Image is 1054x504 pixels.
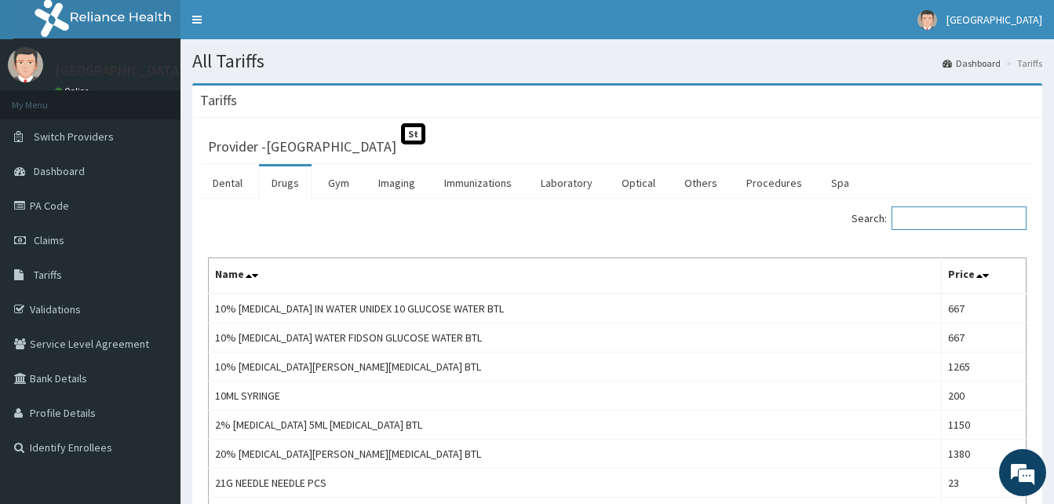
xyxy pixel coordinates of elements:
span: Tariffs [34,268,62,282]
div: Minimize live chat window [257,8,295,46]
th: Name [209,258,942,294]
td: 2% [MEDICAL_DATA] 5ML [MEDICAL_DATA] BTL [209,411,942,440]
td: 667 [941,294,1026,323]
p: [GEOGRAPHIC_DATA] [55,64,184,78]
span: Claims [34,233,64,247]
th: Price [941,258,1026,294]
input: Search: [892,206,1027,230]
h3: Tariffs [200,93,237,108]
span: Dashboard [34,164,85,178]
span: Switch Providers [34,130,114,144]
a: Spa [819,166,862,199]
a: Procedures [734,166,815,199]
img: User Image [917,10,937,30]
a: Laboratory [528,166,605,199]
td: 1150 [941,411,1026,440]
td: 667 [941,323,1026,352]
li: Tariffs [1002,57,1042,70]
a: Optical [609,166,668,199]
a: Immunizations [432,166,524,199]
textarea: Type your message and hit 'Enter' [8,337,299,392]
a: Online [55,86,93,97]
a: Others [672,166,730,199]
a: Imaging [366,166,428,199]
a: Dashboard [943,57,1001,70]
td: 10ML SYRINGE [209,382,942,411]
td: 20% [MEDICAL_DATA][PERSON_NAME][MEDICAL_DATA] BTL [209,440,942,469]
a: Drugs [259,166,312,199]
img: User Image [8,47,43,82]
span: We're online! [91,152,217,310]
img: d_794563401_company_1708531726252_794563401 [29,79,64,118]
a: Gym [315,166,362,199]
span: [GEOGRAPHIC_DATA] [946,13,1042,27]
h1: All Tariffs [192,51,1042,71]
td: 200 [941,382,1026,411]
td: 23 [941,469,1026,498]
div: Chat with us now [82,88,264,108]
a: Dental [200,166,255,199]
td: 10% [MEDICAL_DATA] IN WATER UNIDEX 10 GLUCOSE WATER BTL [209,294,942,323]
td: 21G NEEDLE NEEDLE PCS [209,469,942,498]
label: Search: [852,206,1027,230]
h3: Provider - [GEOGRAPHIC_DATA] [208,140,396,154]
td: 10% [MEDICAL_DATA] WATER FIDSON GLUCOSE WATER BTL [209,323,942,352]
td: 1380 [941,440,1026,469]
span: St [401,123,425,144]
td: 10% [MEDICAL_DATA][PERSON_NAME][MEDICAL_DATA] BTL [209,352,942,382]
td: 1265 [941,352,1026,382]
